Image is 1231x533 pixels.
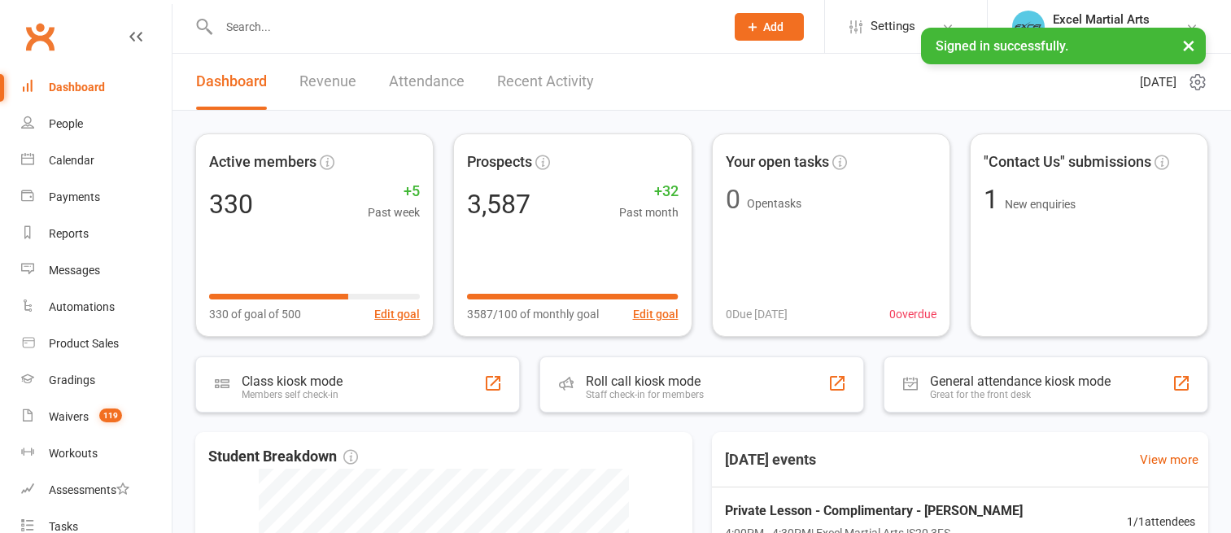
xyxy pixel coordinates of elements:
[49,483,129,496] div: Assessments
[49,374,95,387] div: Gradings
[21,179,172,216] a: Payments
[209,191,253,217] div: 330
[763,20,784,33] span: Add
[389,54,465,110] a: Attendance
[214,15,714,38] input: Search...
[21,69,172,106] a: Dashboard
[196,54,267,110] a: Dashboard
[1140,450,1198,470] a: View more
[930,374,1111,389] div: General attendance kiosk mode
[21,106,172,142] a: People
[49,447,98,460] div: Workouts
[49,190,100,203] div: Payments
[49,410,89,423] div: Waivers
[747,197,801,210] span: Open tasks
[21,435,172,472] a: Workouts
[467,151,532,174] span: Prospects
[1174,28,1203,63] button: ×
[1053,12,1150,27] div: Excel Martial Arts
[1140,72,1176,92] span: [DATE]
[726,151,829,174] span: Your open tasks
[633,305,679,323] button: Edit goal
[21,216,172,252] a: Reports
[209,305,301,323] span: 330 of goal of 500
[619,203,679,221] span: Past month
[49,154,94,167] div: Calendar
[20,16,60,57] a: Clubworx
[712,445,829,474] h3: [DATE] events
[467,191,530,217] div: 3,587
[21,325,172,362] a: Product Sales
[368,203,420,221] span: Past week
[936,38,1068,54] span: Signed in successfully.
[21,142,172,179] a: Calendar
[49,117,83,130] div: People
[984,184,1005,215] span: 1
[930,389,1111,400] div: Great for the front desk
[725,500,1023,522] span: Private Lesson - Complimentary - [PERSON_NAME]
[49,300,115,313] div: Automations
[368,180,420,203] span: +5
[299,54,356,110] a: Revenue
[586,389,704,400] div: Staff check-in for members
[209,151,316,174] span: Active members
[984,151,1151,174] span: "Contact Us" submissions
[21,362,172,399] a: Gradings
[21,252,172,289] a: Messages
[49,81,105,94] div: Dashboard
[1053,27,1150,42] div: Excel Martial Arts
[726,305,788,323] span: 0 Due [DATE]
[21,289,172,325] a: Automations
[735,13,804,41] button: Add
[497,54,594,110] a: Recent Activity
[1012,11,1045,43] img: thumb_image1615813739.png
[49,227,89,240] div: Reports
[619,180,679,203] span: +32
[49,264,100,277] div: Messages
[374,305,420,323] button: Edit goal
[726,186,740,212] div: 0
[49,520,78,533] div: Tasks
[871,8,915,45] span: Settings
[1005,198,1076,211] span: New enquiries
[21,472,172,509] a: Assessments
[467,305,599,323] span: 3587/100 of monthly goal
[208,445,358,469] span: Student Breakdown
[1127,513,1195,531] span: 1 / 1 attendees
[889,305,936,323] span: 0 overdue
[242,389,343,400] div: Members self check-in
[99,408,122,422] span: 119
[21,399,172,435] a: Waivers 119
[586,374,704,389] div: Roll call kiosk mode
[242,374,343,389] div: Class kiosk mode
[49,337,119,350] div: Product Sales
